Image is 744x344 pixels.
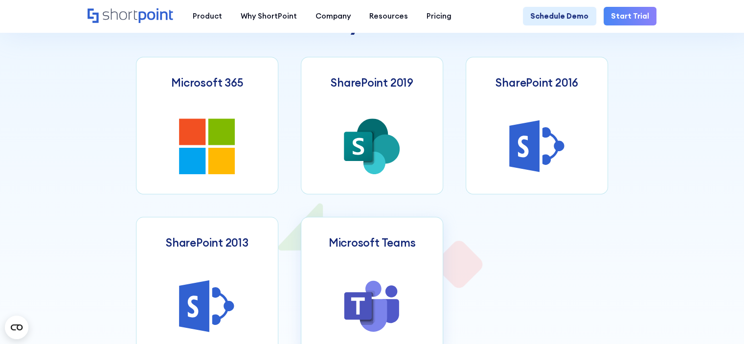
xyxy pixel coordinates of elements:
[496,76,578,89] h3: SharePoint 2016
[604,7,656,25] a: Start Trial
[193,11,222,22] div: Product
[427,11,451,22] div: Pricing
[695,297,744,344] iframe: Chat Widget
[466,57,609,194] a: SharePoint 2016
[231,7,306,25] a: Why ShortPoint
[331,76,413,89] h3: SharePoint 2019
[360,7,417,25] a: Resources
[301,57,444,194] a: SharePoint 2019
[329,236,416,249] h3: Microsoft Teams
[5,316,28,339] button: Open CMP widget
[136,10,609,34] h2: Choose your Product
[306,7,360,25] a: Company
[166,236,248,249] h3: SharePoint 2013
[136,57,279,194] a: Microsoft 365
[241,11,297,22] div: Why ShortPoint
[369,11,408,22] div: Resources
[417,7,461,25] a: Pricing
[316,11,351,22] div: Company
[523,7,596,25] a: Schedule Demo
[183,7,231,25] a: Product
[88,8,174,24] a: Home
[171,76,243,89] h3: Microsoft 365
